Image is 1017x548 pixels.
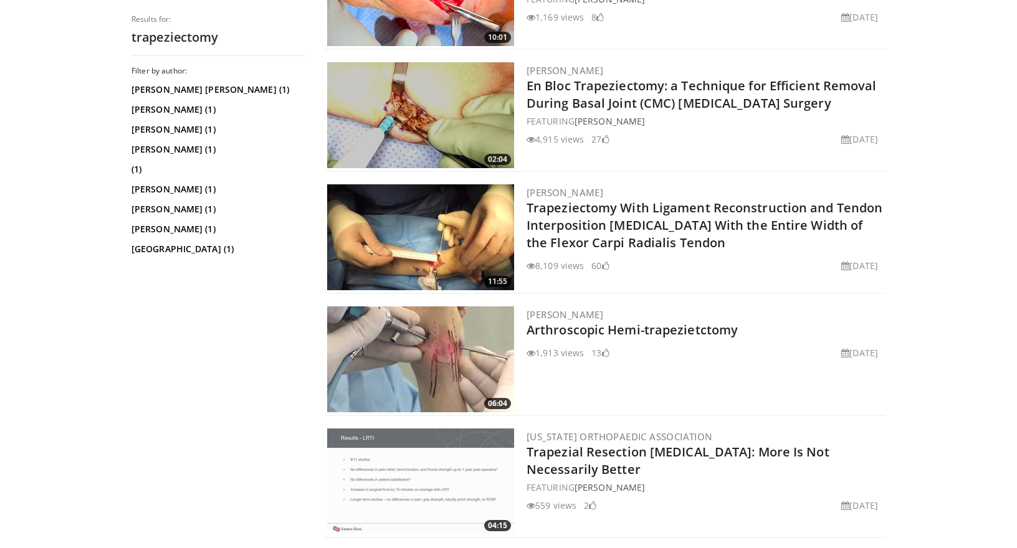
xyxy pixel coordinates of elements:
a: (1) [131,163,303,176]
img: adccc3c3-27a2-414b-8990-1ed5991eef91.300x170_q85_crop-smart_upscale.jpg [327,62,514,168]
h3: Filter by author: [131,66,306,76]
span: 02:04 [484,154,511,165]
div: FEATURING [527,115,883,128]
a: [GEOGRAPHIC_DATA] (1) [131,243,303,255]
a: [PERSON_NAME] [575,115,645,127]
img: Screen_shot_2010-09-13_at_9.19.59_PM_2.png.300x170_q85_crop-smart_upscale.jpg [327,306,514,412]
span: 11:55 [484,276,511,287]
span: 04:15 [484,520,511,531]
li: 8 [591,11,604,24]
li: [DATE] [841,346,878,359]
li: 2 [584,499,596,512]
span: 06:04 [484,398,511,409]
div: FEATURING [527,481,883,494]
a: Trapeziectomy With Ligament Reconstruction and Tendon Interposition [MEDICAL_DATA] With the Entir... [527,199,882,251]
img: bd4dadc6-7a92-43e0-9ec0-1b5ef2ab97ac.300x170_q85_crop-smart_upscale.jpg [327,184,514,290]
a: [PERSON_NAME] [PERSON_NAME] (1) [131,83,303,96]
li: 13 [591,346,609,359]
a: Trapezial Resection [MEDICAL_DATA]: More Is Not Necessarily Better [527,443,829,478]
a: [PERSON_NAME] [575,481,645,493]
a: [PERSON_NAME] (1) [131,123,303,136]
a: 02:04 [327,62,514,168]
a: 06:04 [327,306,514,412]
li: [DATE] [841,133,878,146]
a: [PERSON_NAME] (1) [131,103,303,116]
li: [DATE] [841,499,878,512]
a: [PERSON_NAME] [527,64,603,77]
a: [US_STATE] Orthopaedic Association [527,430,713,443]
li: 4,915 views [527,133,584,146]
a: Arthroscopic Hemi-trapezietctomy [527,321,738,338]
img: 73342c5c-0826-4978-82ea-e0a27dd6059f.300x170_q85_crop-smart_upscale.jpg [327,428,514,534]
span: 10:01 [484,32,511,43]
h2: trapeziectomy [131,29,306,45]
a: [PERSON_NAME] [527,308,603,321]
a: [PERSON_NAME] (1) [131,203,303,215]
li: 27 [591,133,609,146]
li: 8,109 views [527,259,584,272]
a: [PERSON_NAME] [527,186,603,199]
li: [DATE] [841,259,878,272]
a: [PERSON_NAME] (1) [131,143,303,156]
a: 11:55 [327,184,514,290]
a: 04:15 [327,428,514,534]
p: Results for: [131,14,306,24]
li: 559 views [527,499,576,512]
a: [PERSON_NAME] (1) [131,223,303,235]
li: 1,169 views [527,11,584,24]
a: En Bloc Trapeziectomy: a Technique for Efficient Removal During Basal Joint (CMC) [MEDICAL_DATA] ... [527,77,877,111]
li: 60 [591,259,609,272]
a: [PERSON_NAME] (1) [131,183,303,196]
li: [DATE] [841,11,878,24]
li: 1,913 views [527,346,584,359]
